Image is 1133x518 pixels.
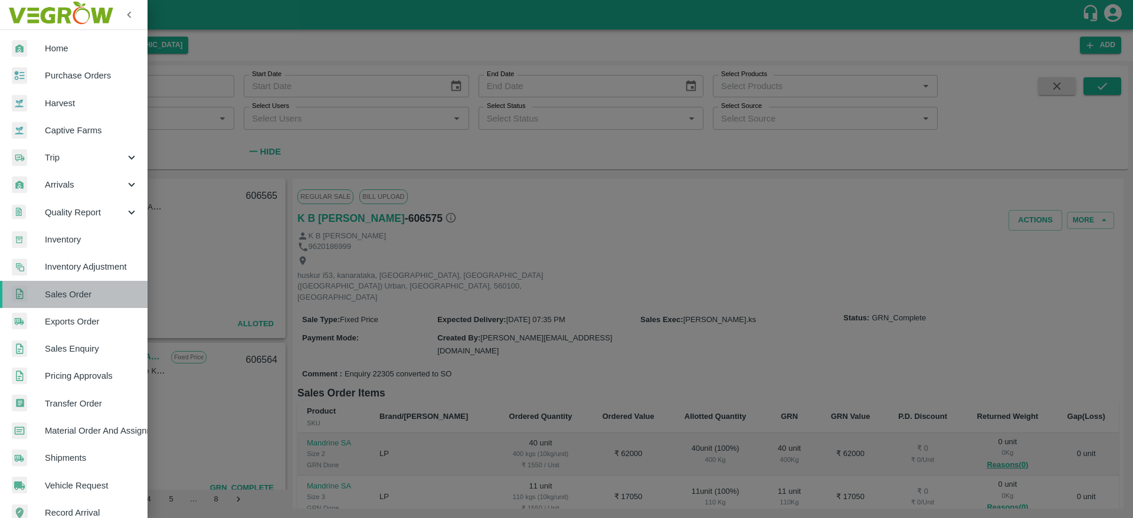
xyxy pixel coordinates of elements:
img: shipments [12,313,27,330]
span: Purchase Orders [45,69,138,82]
span: Exports Order [45,315,138,328]
img: reciept [12,67,27,84]
span: Inventory [45,233,138,246]
span: Transfer Order [45,397,138,410]
span: Material Order And Assignment [45,424,138,437]
img: whArrival [12,176,27,194]
img: qualityReport [12,205,26,219]
span: Sales Order [45,288,138,301]
img: harvest [12,122,27,139]
img: sales [12,340,27,358]
span: Vehicle Request [45,479,138,492]
img: whTransfer [12,395,27,412]
img: sales [12,368,27,385]
span: Home [45,42,138,55]
span: Harvest [45,97,138,110]
img: delivery [12,149,27,166]
span: Shipments [45,451,138,464]
span: Trip [45,151,125,164]
span: Inventory Adjustment [45,260,138,273]
span: Pricing Approvals [45,369,138,382]
img: centralMaterial [12,422,27,440]
img: shipments [12,450,27,467]
img: harvest [12,94,27,112]
span: Quality Report [45,206,125,219]
img: vehicle [12,477,27,494]
span: Arrivals [45,178,125,191]
img: inventory [12,258,27,276]
span: Captive Farms [45,124,138,137]
img: whArrival [12,40,27,57]
img: sales [12,286,27,303]
img: whInventory [12,231,27,248]
span: Sales Enquiry [45,342,138,355]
